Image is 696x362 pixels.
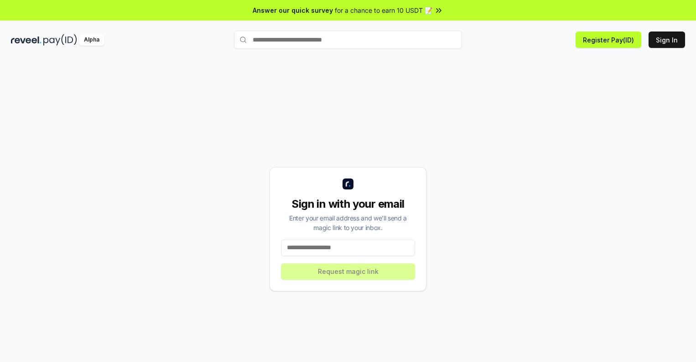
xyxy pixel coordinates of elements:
div: Enter your email address and we’ll send a magic link to your inbox. [281,213,415,232]
img: pay_id [43,34,77,46]
button: Register Pay(ID) [576,31,641,48]
span: Answer our quick survey [253,5,333,15]
div: Sign in with your email [281,197,415,211]
img: logo_small [343,178,353,189]
img: reveel_dark [11,34,42,46]
button: Sign In [649,31,685,48]
span: for a chance to earn 10 USDT 📝 [335,5,432,15]
div: Alpha [79,34,104,46]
